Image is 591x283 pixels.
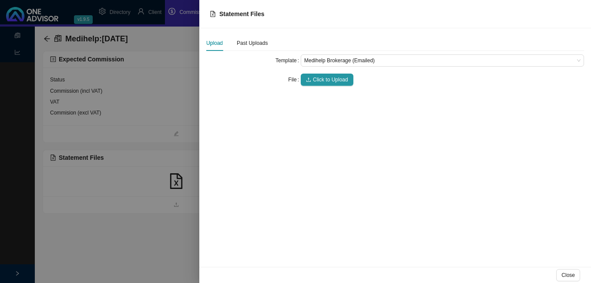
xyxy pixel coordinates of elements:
[561,271,575,280] span: Close
[210,11,216,17] span: file-excel
[219,10,264,17] span: Statement Files
[237,39,268,47] div: Past Uploads
[206,39,223,47] div: Upload
[288,74,301,86] label: File
[306,77,311,82] span: upload
[304,55,581,66] span: Medihelp Brokerage (Emailed)
[313,75,348,84] span: Click to Upload
[275,54,301,67] label: Template
[556,269,580,281] button: Close
[301,74,353,86] button: uploadClick to Upload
